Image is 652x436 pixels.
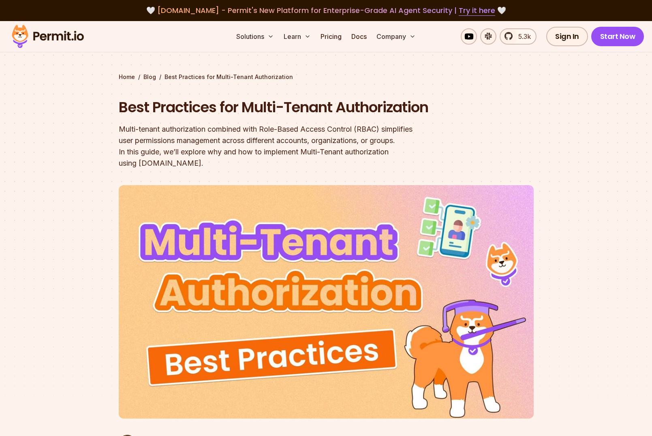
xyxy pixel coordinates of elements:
[157,5,495,15] span: [DOMAIN_NAME] - Permit's New Platform for Enterprise-Grade AI Agent Security |
[119,73,135,81] a: Home
[500,28,537,45] a: 5.3k
[317,28,345,45] a: Pricing
[8,23,88,50] img: Permit logo
[373,28,419,45] button: Company
[233,28,277,45] button: Solutions
[546,27,588,46] a: Sign In
[119,124,430,169] div: Multi-tenant authorization combined with Role-Based Access Control (RBAC) simplifies user permiss...
[591,27,644,46] a: Start Now
[119,185,534,419] img: Best Practices for Multi-Tenant Authorization
[143,73,156,81] a: Blog
[513,32,531,41] span: 5.3k
[459,5,495,16] a: Try it here
[348,28,370,45] a: Docs
[119,73,534,81] div: / /
[19,5,633,16] div: 🤍 🤍
[119,97,430,118] h1: Best Practices for Multi-Tenant Authorization
[280,28,314,45] button: Learn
